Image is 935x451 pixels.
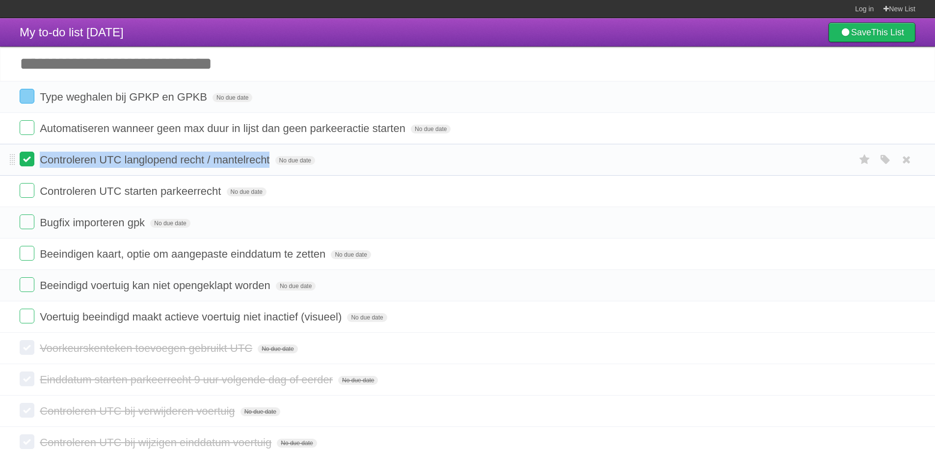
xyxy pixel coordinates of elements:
[20,309,34,323] label: Done
[871,27,904,37] b: This List
[40,279,273,292] span: Beeindigd voertuig kan niet opengeklapt worden
[20,152,34,166] label: Done
[20,340,34,355] label: Done
[338,376,378,385] span: No due date
[150,219,190,228] span: No due date
[855,152,874,168] label: Star task
[331,250,371,259] span: No due date
[40,122,408,134] span: Automatiseren wanneer geen max duur in lijst dan geen parkeeractie starten
[828,23,915,42] a: SaveThis List
[20,26,124,39] span: My to-do list [DATE]
[276,282,316,291] span: No due date
[40,342,255,354] span: Voorkeurskenteken toevoegen gebruikt UTC
[411,125,451,133] span: No due date
[20,89,34,104] label: Done
[20,214,34,229] label: Done
[277,439,317,448] span: No due date
[258,345,297,353] span: No due date
[20,371,34,386] label: Done
[20,120,34,135] label: Done
[20,403,34,418] label: Done
[20,277,34,292] label: Done
[20,246,34,261] label: Done
[227,187,267,196] span: No due date
[40,248,328,260] span: Beeindigen kaart, optie om aangepaste einddatum te zetten
[275,156,315,165] span: No due date
[40,216,147,229] span: Bugfix importeren gpk
[347,313,387,322] span: No due date
[20,183,34,198] label: Done
[40,373,335,386] span: Einddatum starten parkeerrecht 9 uur volgende dag of eerder
[40,154,272,166] span: Controleren UTC langlopend recht / mantelrecht
[213,93,252,102] span: No due date
[40,91,210,103] span: Type weghalen bij GPKP en GPKB
[40,436,274,449] span: Controleren UTC bij wijzigen einddatum voertuig
[40,311,344,323] span: Voertuig beeindigd maakt actieve voertuig niet inactief (visueel)
[240,407,280,416] span: No due date
[20,434,34,449] label: Done
[40,185,223,197] span: Controleren UTC starten parkeerrecht
[40,405,237,417] span: Controleren UTC bij verwijderen voertuig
